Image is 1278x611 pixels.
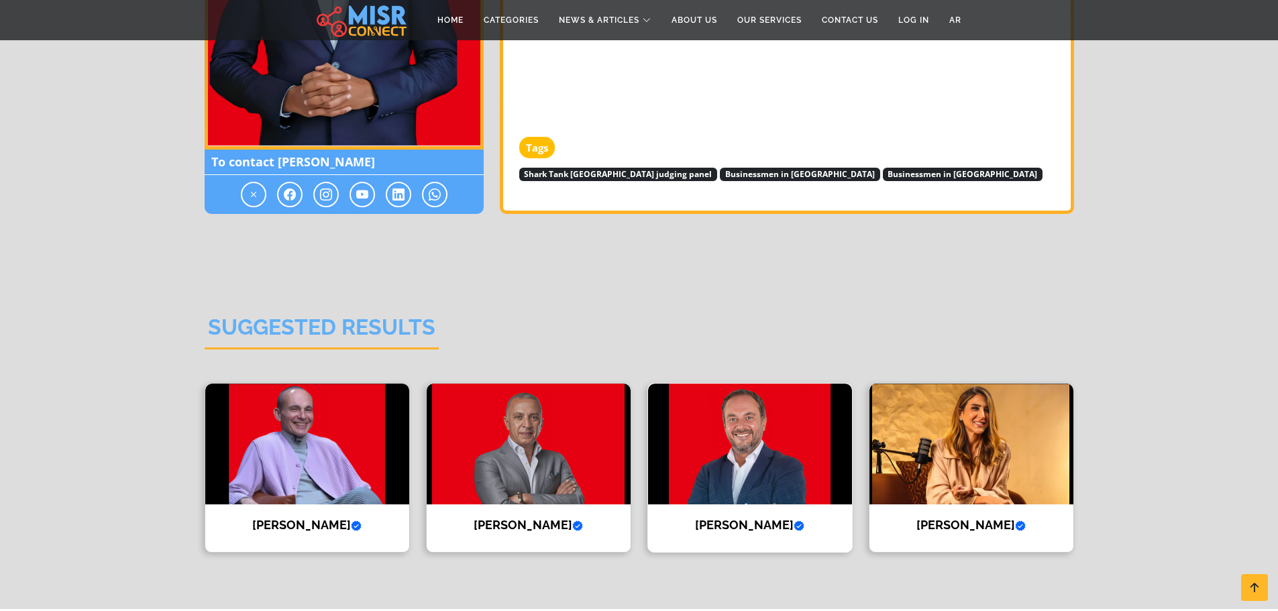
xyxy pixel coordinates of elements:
[1015,520,1026,531] svg: Verified account
[939,7,971,33] a: AR
[888,7,939,33] a: Log in
[869,384,1073,504] img: Dina Ghabbour
[205,150,484,175] span: To contact [PERSON_NAME]
[351,520,362,531] svg: Verified account
[658,518,842,533] h4: [PERSON_NAME]
[883,168,1043,181] span: Businessmen in [GEOGRAPHIC_DATA]
[519,166,718,180] a: Shark Tank [GEOGRAPHIC_DATA] judging panel
[317,3,407,37] img: main.misr_connect
[205,384,409,504] img: Mohamed Farouk
[861,383,1082,553] a: Dina Ghabbour [PERSON_NAME]
[639,383,861,553] a: Ahmed Tarek Khalil [PERSON_NAME]
[549,7,661,33] a: News & Articles
[418,383,639,553] a: Ahmed El Sewedy [PERSON_NAME]
[880,518,1063,533] h4: [PERSON_NAME]
[427,384,631,504] img: Ahmed El Sewedy
[437,518,621,533] h4: [PERSON_NAME]
[648,384,852,504] img: Ahmed Tarek Khalil
[205,315,439,349] h2: Suggested Results
[727,7,812,33] a: Our Services
[572,520,583,531] svg: Verified account
[812,7,888,33] a: Contact Us
[427,7,474,33] a: Home
[720,166,880,180] a: Businessmen in [GEOGRAPHIC_DATA]
[519,137,555,159] strong: Tags
[661,7,727,33] a: About Us
[559,14,639,26] span: News & Articles
[720,168,880,181] span: Businessmen in [GEOGRAPHIC_DATA]
[474,7,549,33] a: Categories
[794,520,804,531] svg: Verified account
[215,518,399,533] h4: [PERSON_NAME]
[883,166,1043,180] a: Businessmen in [GEOGRAPHIC_DATA]
[519,168,718,181] span: Shark Tank [GEOGRAPHIC_DATA] judging panel
[197,383,418,553] a: Mohamed Farouk [PERSON_NAME]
